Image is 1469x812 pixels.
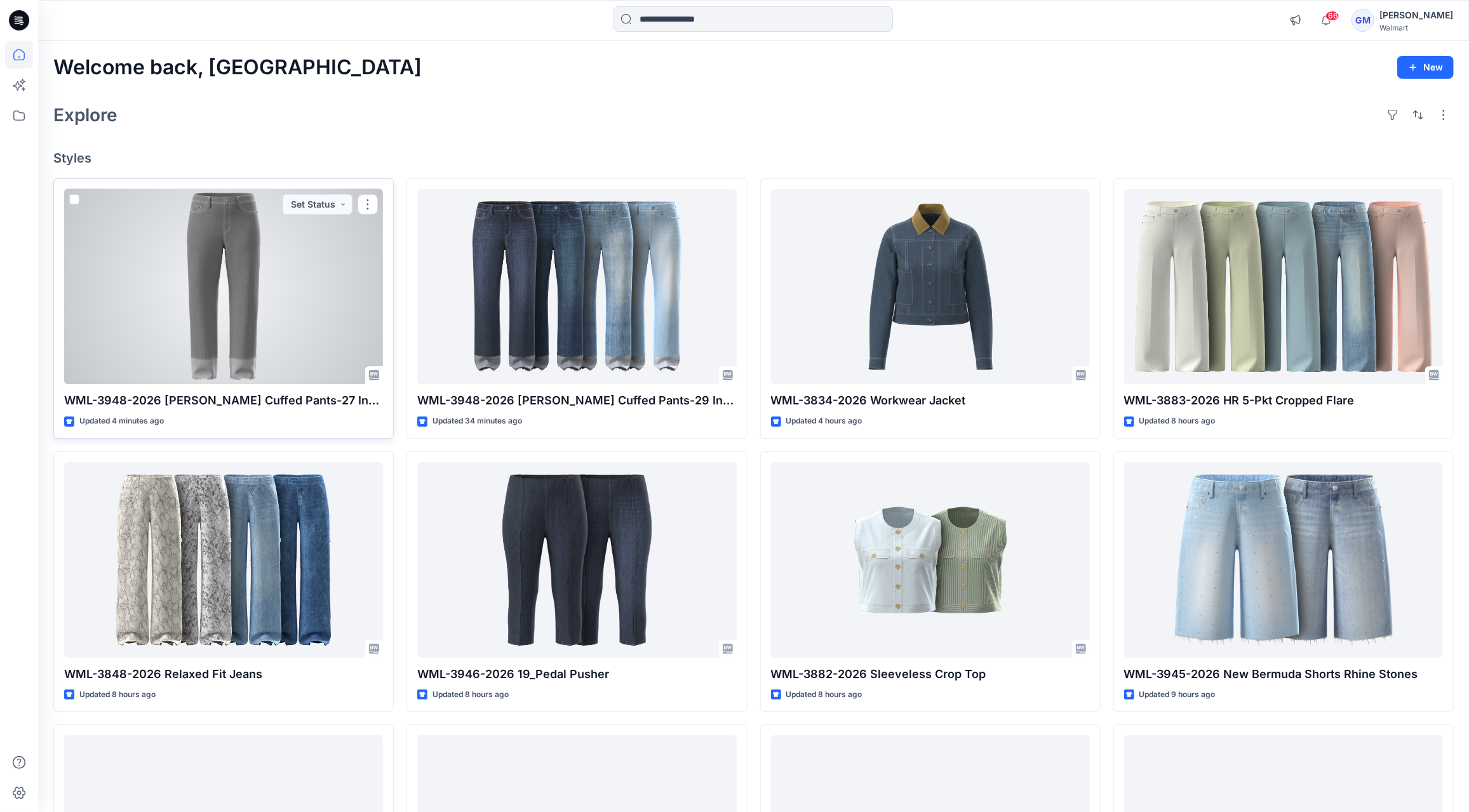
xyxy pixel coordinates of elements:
p: Updated 34 minutes ago [433,415,522,428]
a: WML-3948-2026 Benton Cuffed Pants-27 Inseam [64,189,383,385]
a: WML-3948-2026 Benton Cuffed Pants-29 Inseam [417,189,736,385]
h2: Welcome back, [GEOGRAPHIC_DATA] [53,56,422,79]
p: Updated 8 hours ago [79,688,156,702]
div: Walmart [1379,23,1453,32]
p: Updated 9 hours ago [1139,688,1216,702]
p: WML-3834-2026 Workwear Jacket [771,392,1090,409]
button: New [1397,56,1454,79]
a: WML-3945-2026 New Bermuda Shorts Rhine Stones [1124,462,1443,658]
div: [PERSON_NAME] [1379,8,1453,23]
a: WML-3882-2026 Sleeveless Crop Top [771,462,1090,658]
a: WML-3848-2026 Relaxed Fit Jeans [64,462,383,658]
p: WML-3945-2026 New Bermuda Shorts Rhine Stones [1124,665,1443,683]
a: WML-3834-2026 Workwear Jacket [771,189,1090,385]
span: 66 [1325,11,1339,21]
div: GM [1352,9,1374,32]
a: WML-3946-2026 19_Pedal Pusher [417,462,736,658]
p: Updated 8 hours ago [433,688,509,702]
p: Updated 8 hours ago [786,688,862,702]
p: Updated 8 hours ago [1139,415,1216,428]
p: WML-3946-2026 19_Pedal Pusher [417,665,736,683]
p: Updated 4 hours ago [786,415,862,428]
h2: Explore [53,105,117,125]
p: WML-3883-2026 HR 5-Pkt Cropped Flare [1124,392,1443,409]
p: WML-3882-2026 Sleeveless Crop Top [771,665,1090,683]
h4: Styles [53,150,1454,166]
p: WML-3948-2026 [PERSON_NAME] Cuffed Pants-29 Inseam [417,392,736,409]
p: Updated 4 minutes ago [79,415,164,428]
p: WML-3848-2026 Relaxed Fit Jeans [64,665,383,683]
a: WML-3883-2026 HR 5-Pkt Cropped Flare [1124,189,1443,385]
p: WML-3948-2026 [PERSON_NAME] Cuffed Pants-27 Inseam [64,392,383,409]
